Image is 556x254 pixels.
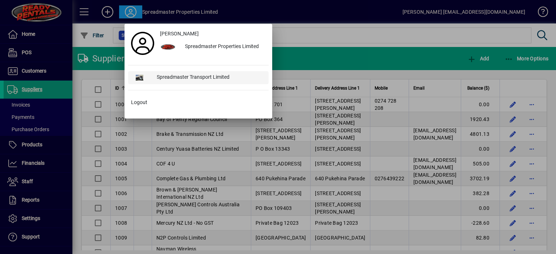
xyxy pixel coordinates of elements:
[157,40,269,53] button: Spreadmaster Properties Limited
[131,99,147,106] span: Logout
[128,37,157,50] a: Profile
[157,27,269,40] a: [PERSON_NAME]
[179,40,269,53] div: Spreadmaster Properties Limited
[128,71,269,84] button: Spreadmaster Transport Limited
[151,71,269,84] div: Spreadmaster Transport Limited
[160,30,199,38] span: [PERSON_NAME]
[128,96,269,109] button: Logout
